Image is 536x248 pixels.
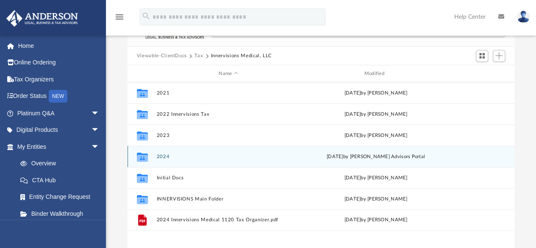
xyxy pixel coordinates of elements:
button: 2022 Innervisions Tax [156,111,300,117]
button: Switch to Grid View [476,50,489,62]
div: [DATE] by [PERSON_NAME] [304,195,447,203]
div: [DATE] by [PERSON_NAME] Advisors Portal [304,153,447,161]
div: [DATE] by [PERSON_NAME] [304,216,447,224]
div: id [131,70,153,78]
a: CTA Hub [12,172,112,189]
a: Digital Productsarrow_drop_down [6,122,112,139]
button: Viewable-ClientDocs [137,52,187,60]
a: Platinum Q&Aarrow_drop_down [6,105,112,122]
div: NEW [49,90,67,103]
div: [DATE] by [PERSON_NAME] [304,174,447,182]
a: Order StatusNEW [6,88,112,105]
a: Binder Walkthrough [12,205,112,222]
img: User Pic [517,11,530,23]
button: 2023 [156,133,300,138]
img: Anderson Advisors Platinum Portal [4,10,81,27]
a: Entity Change Request [12,189,112,206]
button: 2024 Innervisions Medical 1120 Tax Organizer.pdf [156,217,300,223]
i: menu [114,12,125,22]
a: My Entitiesarrow_drop_down [6,138,112,155]
div: [DATE] by [PERSON_NAME] [304,132,447,139]
a: menu [114,16,125,22]
button: Innervisions Medical, LLC [211,52,272,60]
a: Home [6,37,112,54]
a: Overview [12,155,112,172]
span: arrow_drop_down [91,122,108,139]
span: arrow_drop_down [91,138,108,156]
div: [DATE] by [PERSON_NAME] [304,111,447,118]
button: Tax [194,52,203,60]
button: INNERVISIONS Main Folder [156,196,300,202]
i: search [142,11,151,21]
div: [DATE] by [PERSON_NAME] [304,89,447,97]
button: 2021 [156,90,300,96]
button: Initial Docs [156,175,300,181]
div: Modified [304,70,448,78]
button: 2024 [156,154,300,159]
div: Name [156,70,300,78]
a: Tax Organizers [6,71,112,88]
div: id [451,70,511,78]
span: arrow_drop_down [91,105,108,122]
button: Add [493,50,505,62]
a: Online Ordering [6,54,112,71]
